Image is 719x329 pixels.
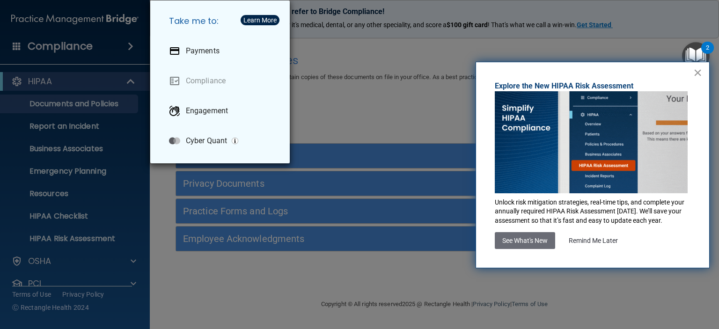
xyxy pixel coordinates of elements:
[161,98,282,124] a: Engagement
[495,198,690,226] p: Unlock risk mitigation strategies, real-time tips, and complete your annually required HIPAA Risk...
[161,38,282,64] a: Payments
[186,106,228,116] p: Engagement
[693,65,702,80] button: Close
[186,136,227,146] p: Cyber Quant
[561,232,625,249] button: Remind Me Later
[241,15,279,25] button: Learn More
[682,42,710,70] button: Open Resource Center, 2 new notifications
[161,8,282,34] h5: Take me to:
[161,68,282,94] a: Compliance
[186,46,220,56] p: Payments
[495,232,555,249] button: See What's New
[243,17,277,23] div: Learn More
[161,128,282,154] a: Cyber Quant
[706,48,709,60] div: 2
[495,81,690,91] p: Explore the New HIPAA Risk Assessment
